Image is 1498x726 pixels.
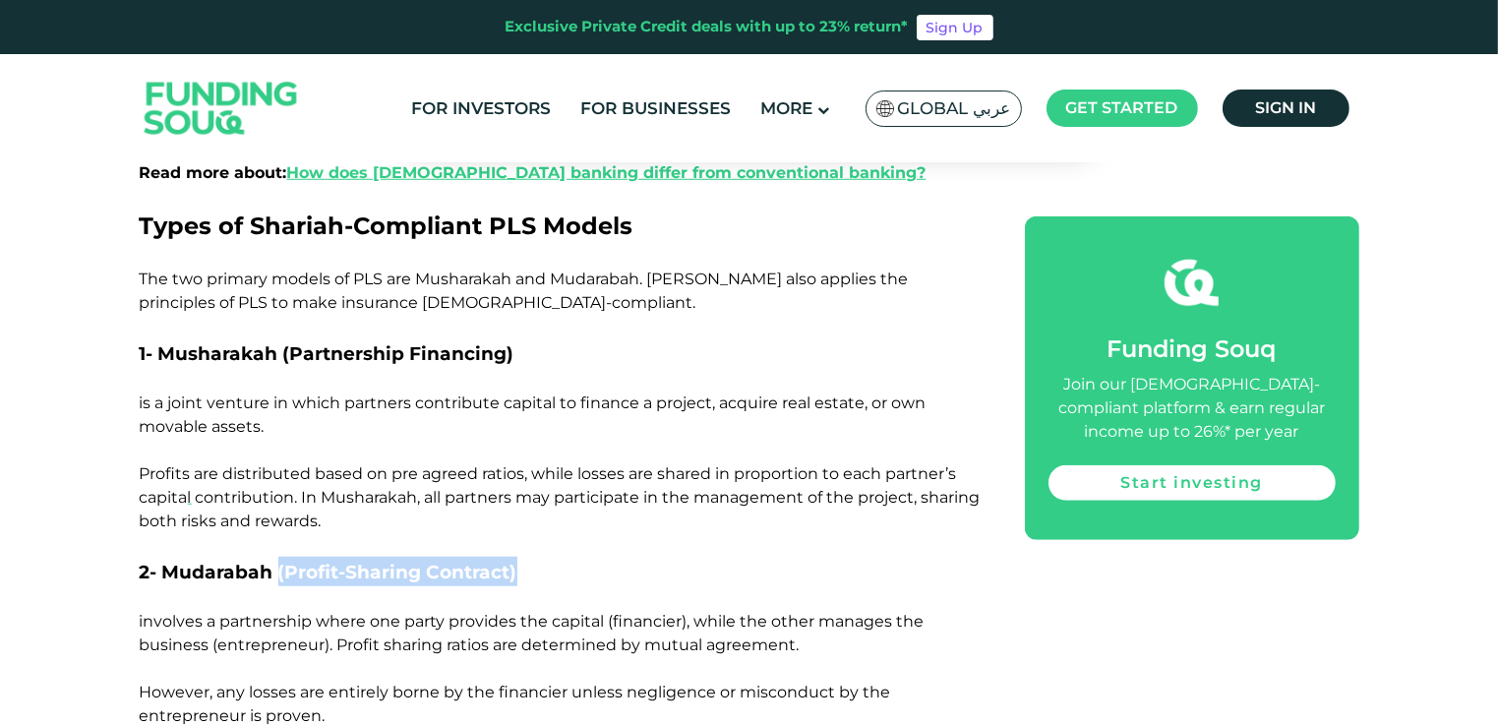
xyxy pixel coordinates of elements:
a: Start investing [1049,465,1336,501]
a: For Investors [406,92,556,125]
span: Get started [1066,98,1178,117]
a: How does [DEMOGRAPHIC_DATA] banking differ from conventional banking? [287,163,927,182]
div: Join our [DEMOGRAPHIC_DATA]-compliant platform & earn regular income up to 26%* per year [1049,373,1336,444]
span: The two primary models of PLS are Musharakah and Mudarabah. [PERSON_NAME] also applies the princi... [140,270,909,312]
span: Types of Shariah-Compliant PLS Models [140,212,633,240]
img: SA Flag [876,100,894,117]
span: ) [510,561,517,583]
strong: Read more about: [140,163,927,182]
span: Global عربي [898,97,1011,120]
span: Profits are distributed based on pre agreed ratios, while losses are shared in proportion to each... [140,464,981,530]
a: For Businesses [575,92,736,125]
span: More [760,98,812,118]
span: However, any losses are entirely borne by the financier unless negligence or misconduct by the en... [140,683,891,725]
span: 1- Musharakah (Partnership Financing [140,342,508,365]
img: Logo [125,59,318,158]
a: Sign in [1223,90,1349,127]
span: is a joint venture in which partners contribute capital to finance a project, acquire real estate... [140,393,927,436]
img: fsicon [1165,256,1219,310]
span: involves a partnership where one party provides the capital (financier), while the other manages ... [140,612,925,654]
a: Sign Up [917,15,993,40]
div: Exclusive Private Credit deals with up to 23% return* [506,16,909,38]
span: Sign in [1255,98,1316,117]
span: 2- Mudarabah (Profit-Sharing Contract [140,561,510,583]
span: Funding Souq [1108,334,1277,363]
span: ) [508,342,514,365]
